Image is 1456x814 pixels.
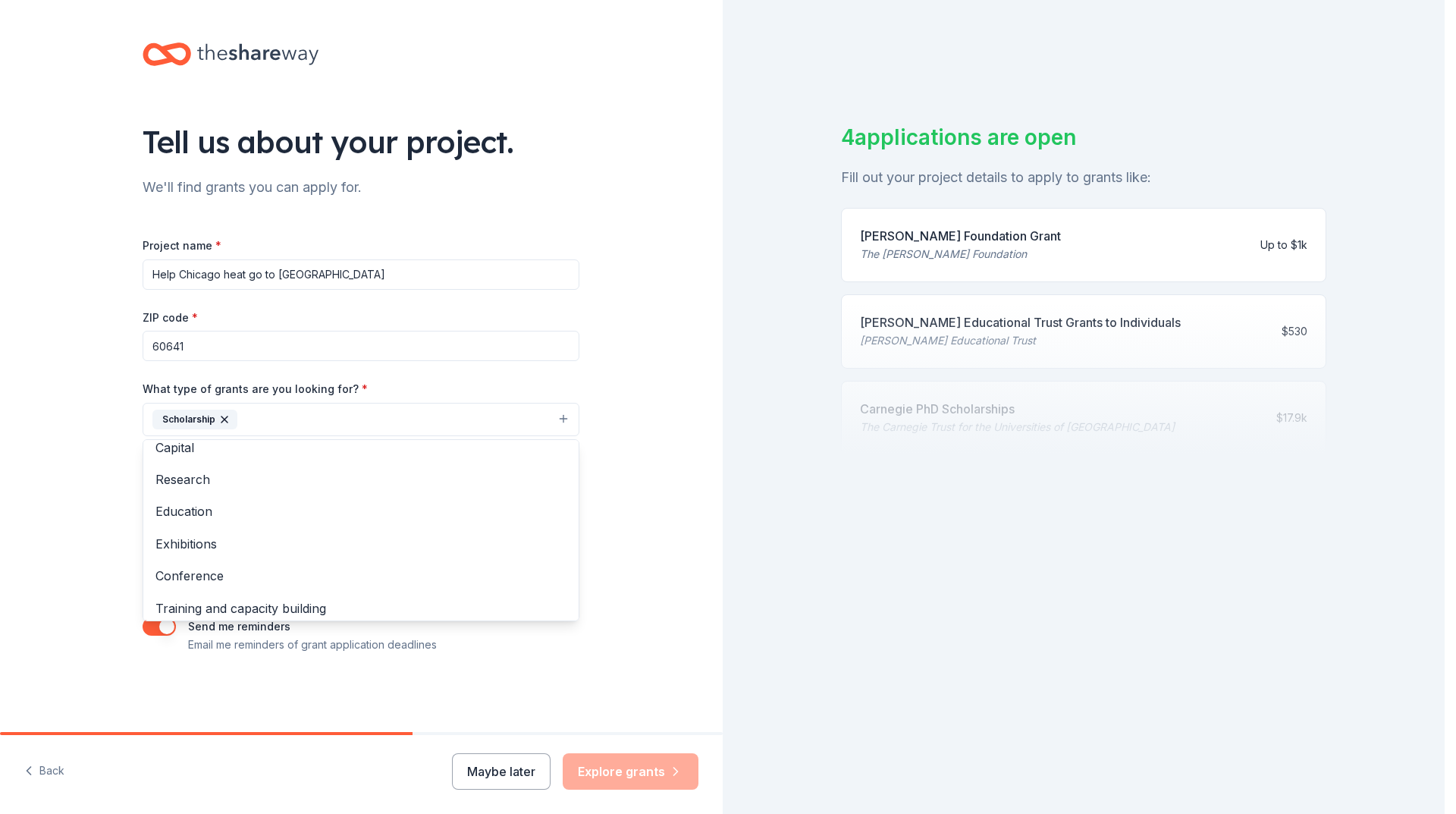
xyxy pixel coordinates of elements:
span: Research [155,470,566,489]
span: Education [155,501,566,521]
button: Scholarship [143,403,579,436]
span: Capital [155,438,566,457]
div: Scholarship [143,439,579,621]
div: Scholarship [152,410,237,429]
span: Training and capacity building [155,599,566,618]
span: Exhibitions [155,534,566,554]
span: Conference [155,566,566,586]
